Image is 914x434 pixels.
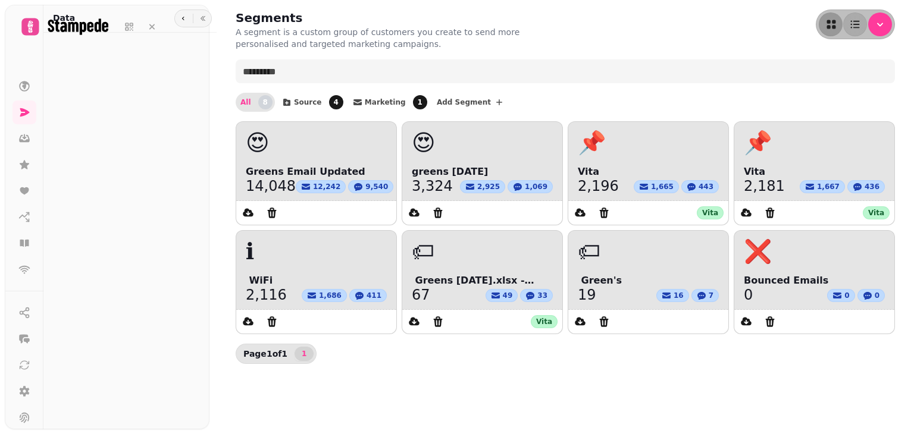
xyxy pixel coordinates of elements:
p: A segment is a custom group of customers you create to send more personalised and targeted market... [236,26,540,50]
span: 411 [367,291,381,300]
button: 1,069 [508,180,553,193]
button: 12,242 [296,180,346,193]
button: Add Segment [432,93,509,112]
button: data export [402,310,426,334]
a: 67 [412,288,430,302]
button: Marketing1 [348,93,430,112]
button: data export [236,310,260,334]
button: data export [568,201,592,225]
span: Greens Email Updated [246,165,387,179]
button: 436 [847,180,885,193]
button: as-grid [819,12,843,36]
button: 1 [295,347,314,361]
span: greens [DATE] [412,165,553,179]
span: 🏷 [578,240,600,264]
button: 33 [520,289,553,302]
button: Delete segment [260,310,284,334]
button: data export [236,201,260,225]
button: data export [402,201,426,225]
button: 16 [656,289,689,302]
span: Vita [578,165,719,179]
span: 🏷 [412,240,434,264]
div: Vita [697,206,724,219]
button: 9,540 [348,180,393,193]
button: as-table [843,12,867,36]
button: 443 [681,180,719,193]
span: 9,540 [365,182,388,191]
button: 1,665 [634,180,679,193]
button: Delete segment [758,310,782,334]
nav: Pagination [295,347,314,361]
span: 1 [413,95,427,109]
span: Source [294,99,322,106]
button: Delete segment [260,201,284,225]
span: 4 [329,95,343,109]
a: 2,116 [246,288,287,302]
span: Marketing [365,99,406,106]
span: Add Segment [437,99,491,106]
span: 📌 [744,131,772,155]
p: Page 1 of 1 [239,348,292,360]
span: 1,686 [319,291,342,300]
span: 0 [844,291,849,300]
span: ❌ [744,240,772,264]
span: 2,925 [477,182,500,191]
span: All [240,99,251,106]
button: 411 [349,289,387,302]
div: Vita [531,315,558,328]
a: 14,048 [246,179,296,193]
button: 2,925 [460,180,505,193]
span: 😍 [412,131,436,155]
button: 49 [486,289,518,302]
h2: Segments [236,10,464,26]
span: ️ WiFi [246,273,387,288]
span: ️ Green's [578,273,719,288]
span: 1,069 [525,182,547,191]
button: Delete segment [592,310,616,334]
button: 1,686 [302,289,347,302]
span: 📌 [578,131,606,155]
a: 2,181 [744,179,785,193]
span: 1,665 [651,182,674,191]
span: Vita [744,165,885,179]
span: 8 [258,95,273,109]
span: 0 [875,291,879,300]
span: 1,667 [817,182,840,191]
span: ️ Greens [DATE].xlsx - taste database.xls (1).csv [412,273,553,288]
a: 0 [744,288,753,302]
button: 1,667 [800,180,845,193]
span: 443 [699,182,713,191]
span: 1 [299,350,309,357]
a: 3,324 [412,179,453,193]
span: 33 [537,291,547,300]
span: 12,242 [313,182,340,191]
div: Vita [863,206,890,219]
button: 7 [691,289,719,302]
span: 436 [865,182,879,191]
button: data export [734,201,758,225]
span: ℹ [246,240,254,264]
span: Bounced Emails [744,273,885,288]
h2: Data [53,12,75,24]
span: 16 [674,291,684,300]
button: Delete segment [426,201,450,225]
button: Delete segment [426,310,450,334]
button: data export [568,310,592,334]
button: Source4 [277,93,346,112]
button: All8 [236,93,275,112]
button: 0 [857,289,885,302]
span: 49 [503,291,513,300]
span: 7 [709,291,713,300]
button: Menu [868,12,892,36]
button: 0 [827,289,854,302]
button: Delete segment [592,201,616,225]
button: data export [734,310,758,334]
span: 😍 [246,131,270,155]
button: Delete segment [758,201,782,225]
a: 2,196 [578,179,619,193]
a: 19 [578,288,596,302]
